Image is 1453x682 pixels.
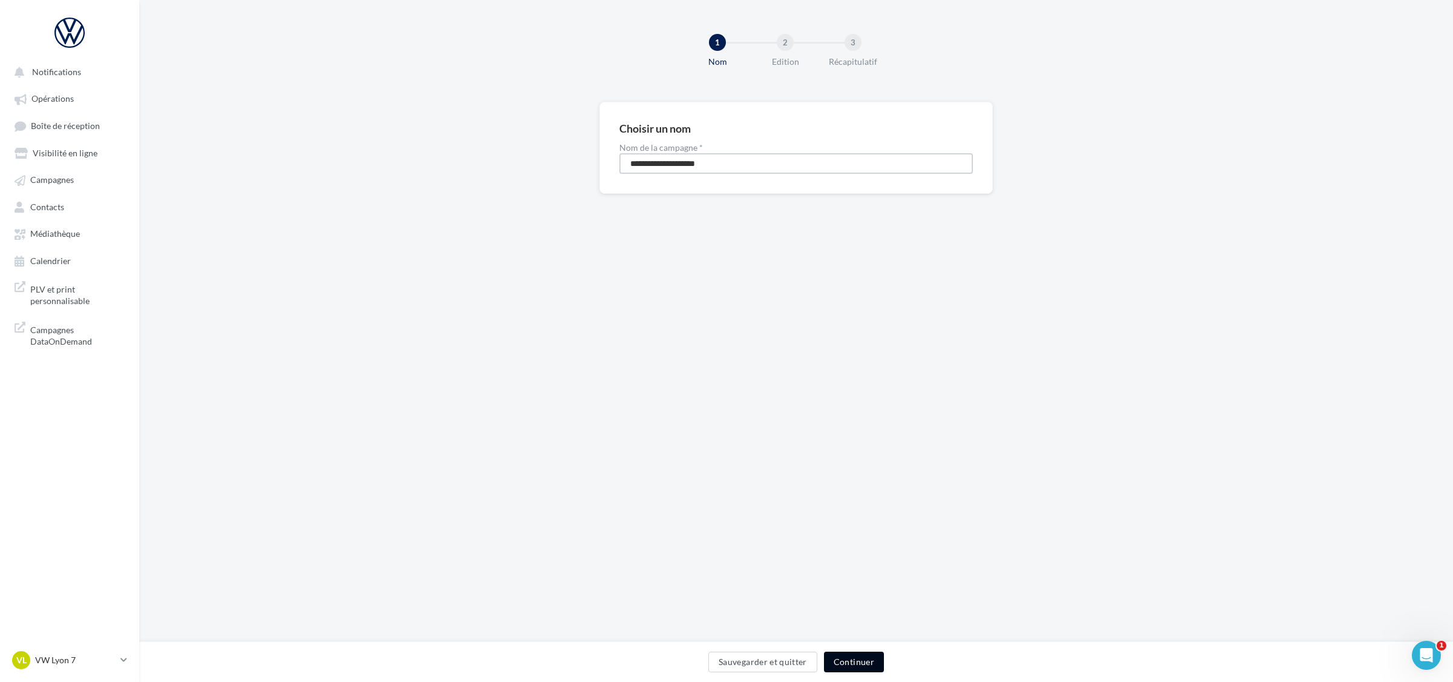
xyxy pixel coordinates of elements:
div: Choisir un nom [619,123,691,134]
label: Nom de la campagne * [619,144,973,152]
a: Médiathèque [7,222,132,244]
div: 3 [845,34,862,51]
div: Récapitulatif [814,56,892,68]
a: VL VW Lyon 7 [10,649,130,672]
a: Campagnes [7,168,132,190]
button: Sauvegarder et quitter [708,652,817,672]
a: Boîte de réception [7,114,132,137]
a: Contacts [7,196,132,217]
span: Visibilité en ligne [33,148,97,158]
p: VW Lyon 7 [35,654,116,666]
button: Continuer [824,652,884,672]
span: PLV et print personnalisable [30,281,125,307]
span: Notifications [32,67,81,77]
span: 1 [1437,641,1446,651]
span: Médiathèque [30,229,80,239]
span: Campagnes [30,175,74,185]
div: Edition [746,56,824,68]
span: Contacts [30,202,64,212]
a: Campagnes DataOnDemand [7,317,132,353]
a: PLV et print personnalisable [7,276,132,312]
span: Campagnes DataOnDemand [30,322,125,348]
div: 2 [777,34,794,51]
span: Opérations [31,94,74,104]
span: VL [16,654,27,666]
span: Boîte de réception [31,121,100,131]
div: Nom [679,56,756,68]
div: 1 [709,34,726,51]
button: Notifications [7,61,127,82]
span: Calendrier [30,256,71,266]
a: Visibilité en ligne [7,142,132,164]
iframe: Intercom live chat [1412,641,1441,670]
a: Calendrier [7,250,132,271]
a: Opérations [7,87,132,109]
